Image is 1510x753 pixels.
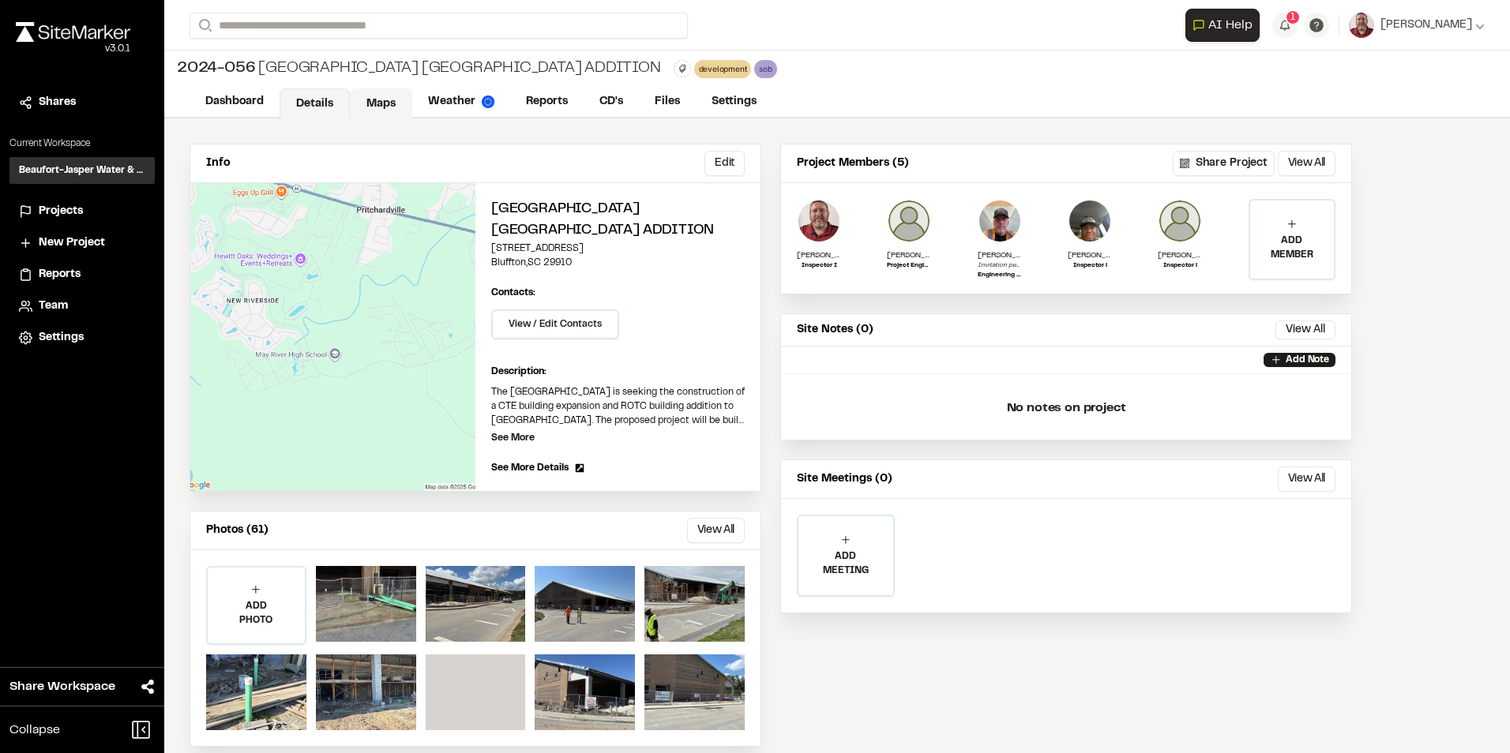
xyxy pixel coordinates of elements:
p: [PERSON_NAME] [887,249,931,261]
p: [PERSON_NAME] [1158,249,1202,261]
img: Cliff Schwabauer [978,199,1022,243]
h3: Beaufort-Jasper Water & Sewer Authority [19,163,145,178]
span: Team [39,298,68,315]
button: View All [1278,466,1335,492]
p: Photos (61) [206,522,269,539]
span: Collapse [9,721,60,740]
p: [PERSON_NAME] [978,249,1022,261]
p: Current Workspace [9,137,155,151]
p: See More [491,431,535,445]
a: New Project [19,234,145,252]
p: [PERSON_NAME] [797,249,841,261]
a: Reports [510,87,584,117]
button: 1 [1272,13,1298,38]
p: Add Note [1286,353,1329,367]
button: Search [190,13,218,39]
img: Shawna Hesson [1158,199,1202,243]
a: Dashboard [190,87,280,117]
p: ADD PHOTO [208,599,305,627]
p: ADD MEMBER [1250,234,1334,262]
a: Files [639,87,696,117]
p: Inspector i [1158,261,1202,271]
span: 1 [1290,10,1295,24]
a: Details [280,88,350,118]
button: Edit [704,151,745,176]
p: Info [206,155,230,172]
p: Contacts: [491,286,535,300]
button: View All [1278,151,1335,176]
span: Shares [39,94,76,111]
div: development [694,60,752,78]
p: ADD MEETING [798,549,893,578]
button: Edit Tags [674,60,691,77]
a: Settings [19,329,145,347]
button: Share Project [1173,151,1275,176]
div: Oh geez...please don't... [16,42,130,56]
p: Inspector l [1068,261,1112,271]
p: Description: [491,365,745,379]
img: Jason Luttrell [797,199,841,243]
a: CD's [584,87,639,117]
div: sob [754,60,776,78]
p: The [GEOGRAPHIC_DATA] is seeking the construction of a CTE building expansion and ROTC building a... [491,385,745,428]
div: Open AI Assistant [1185,9,1266,42]
img: Maurice. T. Burries Sr. [1068,199,1112,243]
a: Reports [19,266,145,283]
div: [GEOGRAPHIC_DATA] [GEOGRAPHIC_DATA] Addition [177,57,661,81]
a: Projects [19,203,145,220]
a: Shares [19,94,145,111]
img: Jordan Silva [887,199,931,243]
p: [PERSON_NAME]. [PERSON_NAME] [1068,249,1112,261]
p: No notes on project [794,383,1339,433]
button: View / Edit Contacts [491,309,619,339]
span: New Project [39,234,105,252]
img: precipai.png [482,96,494,108]
p: [STREET_ADDRESS] [491,242,745,256]
p: Inspector I [797,261,841,271]
span: 2024-056 [177,57,255,81]
p: Invitation pending [978,261,1022,271]
a: Weather [412,87,510,117]
p: Engineering Construction Supervisor South of the Broad [978,271,1022,280]
span: [PERSON_NAME] [1380,17,1472,34]
span: See More Details [491,461,569,475]
span: AI Help [1208,16,1253,35]
p: Project Members (5) [797,155,909,172]
span: Share Workspace [9,677,115,696]
button: [PERSON_NAME] [1349,13,1485,38]
a: Maps [350,88,412,118]
button: Open AI Assistant [1185,9,1260,42]
button: View All [687,518,745,543]
p: Bluffton , SC 29910 [491,256,745,270]
img: User [1349,13,1374,38]
img: rebrand.png [16,22,130,42]
button: View All [1275,320,1335,339]
p: Site Notes (0) [797,321,873,339]
span: Projects [39,203,83,220]
a: Settings [696,87,772,117]
span: Reports [39,266,81,283]
p: Site Meetings (0) [797,470,892,488]
a: Team [19,298,145,315]
span: Settings [39,329,84,347]
p: Project Engineer [887,261,931,271]
h2: [GEOGRAPHIC_DATA] [GEOGRAPHIC_DATA] Addition [491,199,745,242]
